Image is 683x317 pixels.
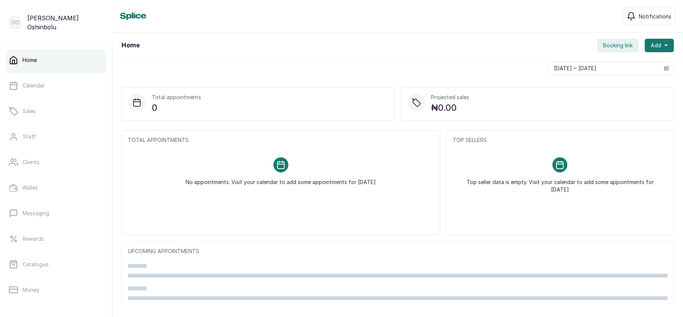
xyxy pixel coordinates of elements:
button: Booking link [597,39,639,52]
p: TOTAL APPOINTMENTS [128,136,434,144]
a: Calendar [6,75,106,96]
p: Projected sales [431,94,470,101]
p: OO [11,19,20,26]
p: Messaging [23,210,49,217]
p: Rewards [23,235,44,243]
p: No appointments. Visit your calendar to add some appointments for [DATE] [186,172,376,186]
p: Clients [23,158,39,166]
svg: calendar [664,66,669,71]
a: Rewards [6,228,106,249]
a: Clients [6,152,106,173]
a: Staff [6,126,106,147]
p: Sales [23,107,36,115]
button: Notifications [623,8,675,25]
p: Calendar [23,82,45,89]
button: Add [645,39,674,52]
a: Home [6,50,106,71]
input: Select date [550,62,659,75]
a: Wallet [6,177,106,198]
p: ₦0.00 [431,101,470,115]
a: Catalogue [6,254,106,275]
p: Total appointments [152,94,201,101]
a: Sales [6,101,106,122]
p: TOP SELLERS [453,136,668,144]
p: 0 [152,101,201,115]
a: Messaging [6,203,106,224]
span: Notifications [639,12,671,20]
p: Top seller data is empty. Visit your calendar to add some appointments for [DATE] [462,172,659,193]
h1: Home [122,41,140,50]
p: Wallet [23,184,38,192]
p: Home [23,56,37,64]
p: Staff [23,133,36,140]
p: UPCOMING APPOINTMENTS [128,248,668,255]
p: Money [23,286,39,294]
a: Money [6,279,106,300]
p: Catalogue [23,261,48,268]
span: Booking link [603,42,633,49]
p: [PERSON_NAME] Oshinbolu [27,14,103,32]
span: Add [651,42,661,49]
